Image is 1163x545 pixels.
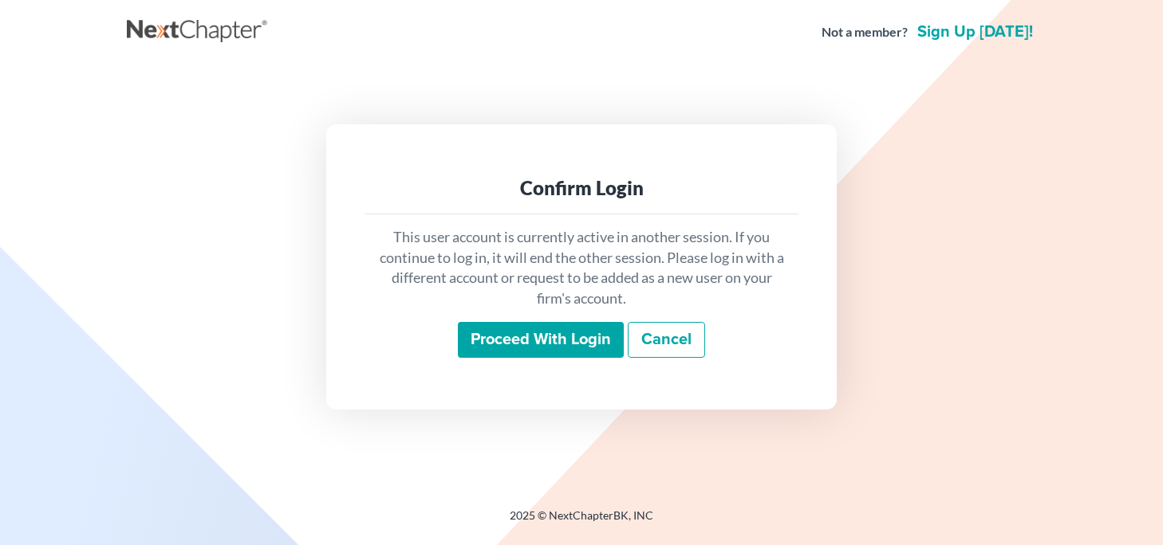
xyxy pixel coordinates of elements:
a: Cancel [628,322,705,359]
input: Proceed with login [458,322,624,359]
p: This user account is currently active in another session. If you continue to log in, it will end ... [377,227,786,309]
strong: Not a member? [822,23,908,41]
div: Confirm Login [377,175,786,201]
div: 2025 © NextChapterBK, INC [127,508,1036,536]
a: Sign up [DATE]! [914,24,1036,40]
